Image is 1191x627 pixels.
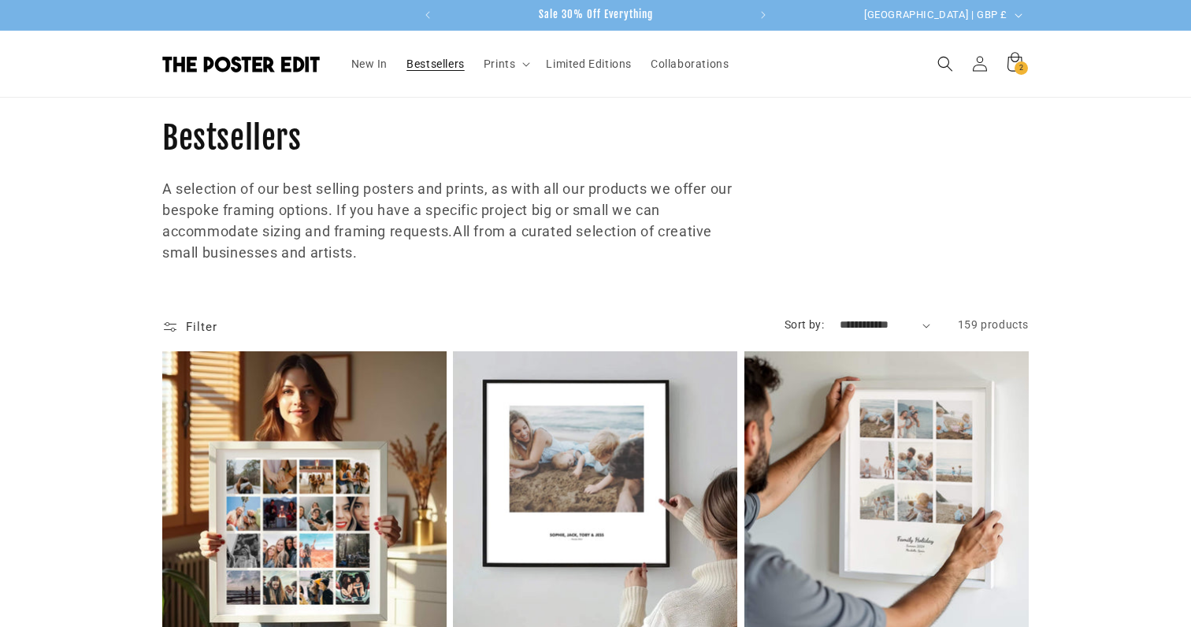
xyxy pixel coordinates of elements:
h1: Bestsellers [162,117,1029,158]
a: Collaborations [641,47,738,80]
p: A selection of our best selling posters and prints, as with all our products we offer our bespoke... [162,178,740,263]
a: Bestsellers [397,47,474,80]
span: [GEOGRAPHIC_DATA] | GBP £ [864,7,1007,23]
summary: Search [928,46,963,81]
a: The Poster Edit [157,50,326,78]
summary: Filter [162,315,217,339]
span: Sale 30% Off Everything [539,8,653,20]
span: Filter [186,320,217,334]
span: Bestsellers [406,57,465,71]
span: Limited Editions [546,57,632,71]
label: Sort by: [785,318,824,331]
span: New In [351,57,388,71]
a: New In [342,47,398,80]
img: The Poster Edit [162,56,320,72]
span: 2 [1019,61,1024,75]
summary: Prints [474,47,537,80]
span: Prints [484,57,516,71]
a: Limited Editions [536,47,641,80]
span: Collaborations [651,57,729,71]
span: 159 products [958,318,1029,331]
